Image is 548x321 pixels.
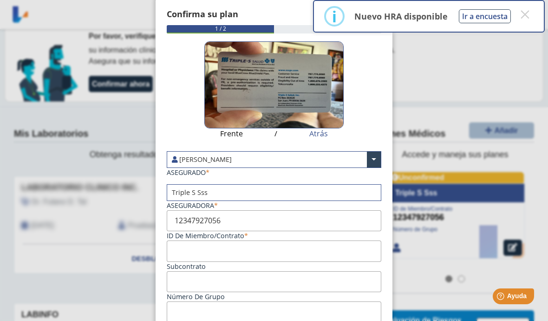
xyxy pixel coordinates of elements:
[204,41,344,129] img: 2Q==
[167,201,218,210] label: Aseguradora
[167,292,225,301] label: Número de Grupo
[516,6,533,23] button: Close this dialog
[274,128,277,140] span: /
[167,9,238,20] h4: Confirma su plan
[167,262,206,271] label: Subcontrato
[332,8,337,25] div: i
[220,128,243,140] span: Frente
[167,25,274,33] div: 1 / 2
[309,128,328,140] span: Atrás
[167,168,209,177] label: ASEGURADO
[465,285,538,311] iframe: Help widget launcher
[354,11,448,22] p: Nuevo HRA disponible
[459,9,511,23] button: Ir a encuesta
[167,231,248,240] label: ID de Miembro/Contrato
